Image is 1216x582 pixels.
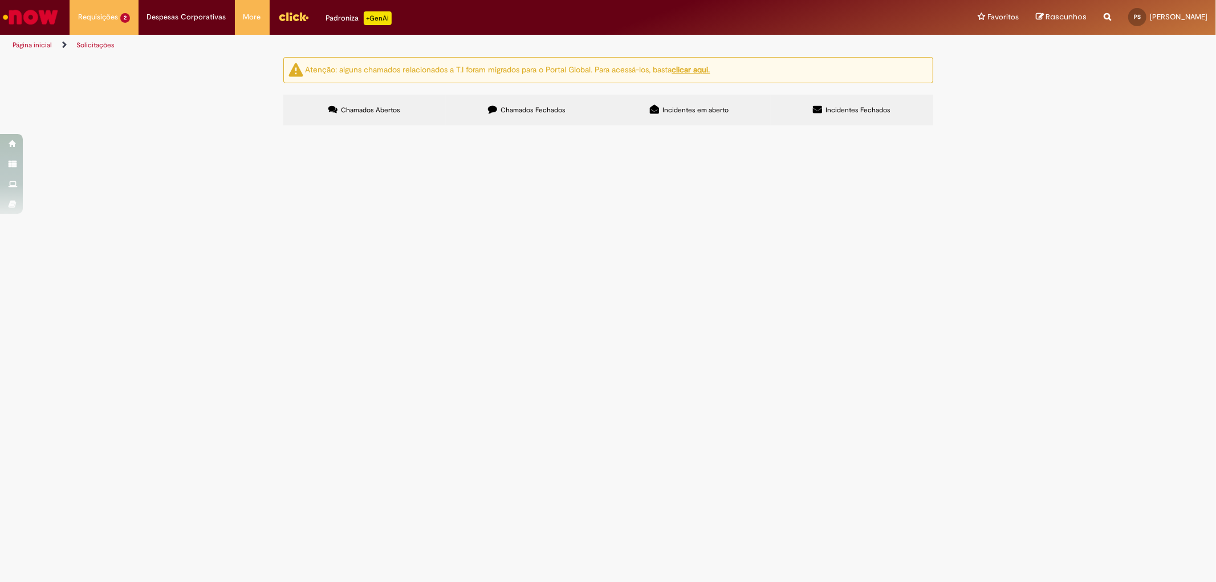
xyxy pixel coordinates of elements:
[341,105,400,115] span: Chamados Abertos
[13,40,52,50] a: Página inicial
[825,105,890,115] span: Incidentes Fechados
[326,11,392,25] div: Padroniza
[147,11,226,23] span: Despesas Corporativas
[364,11,392,25] p: +GenAi
[243,11,261,23] span: More
[501,105,566,115] span: Chamados Fechados
[120,13,130,23] span: 2
[1036,12,1087,23] a: Rascunhos
[672,64,710,75] a: clicar aqui.
[76,40,115,50] a: Solicitações
[1134,13,1141,21] span: PS
[306,64,710,75] ng-bind-html: Atenção: alguns chamados relacionados a T.I foram migrados para o Portal Global. Para acessá-los,...
[987,11,1019,23] span: Favoritos
[9,35,802,56] ul: Trilhas de página
[278,8,309,25] img: click_logo_yellow_360x200.png
[1046,11,1087,22] span: Rascunhos
[1,6,60,29] img: ServiceNow
[662,105,729,115] span: Incidentes em aberto
[1150,12,1207,22] span: [PERSON_NAME]
[78,11,118,23] span: Requisições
